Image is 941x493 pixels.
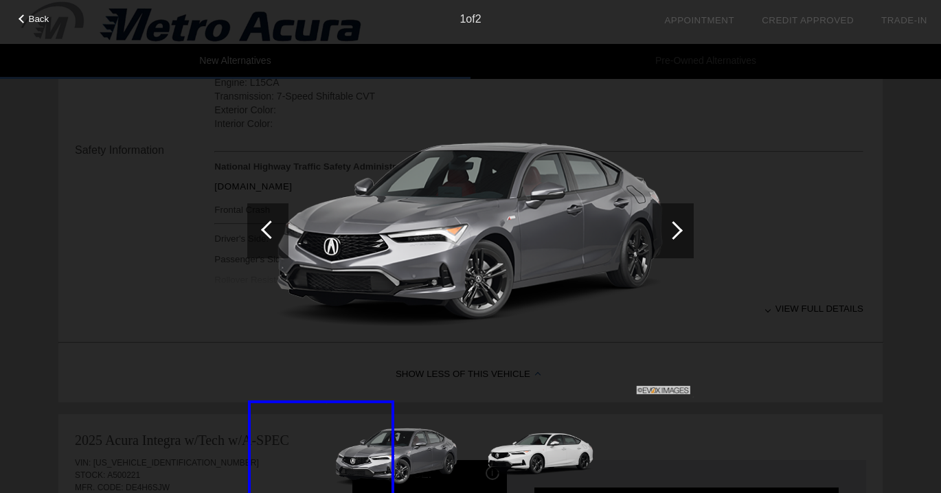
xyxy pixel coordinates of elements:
span: 1 [460,13,466,25]
a: Credit Approved [762,15,854,25]
span: 2 [475,13,481,25]
span: Back [29,14,49,24]
a: Trade-In [881,15,927,25]
a: Appointment [664,15,734,25]
img: cbe25f224238469a56542e1b11d44ee8d2a83ae3.png [247,63,694,398]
